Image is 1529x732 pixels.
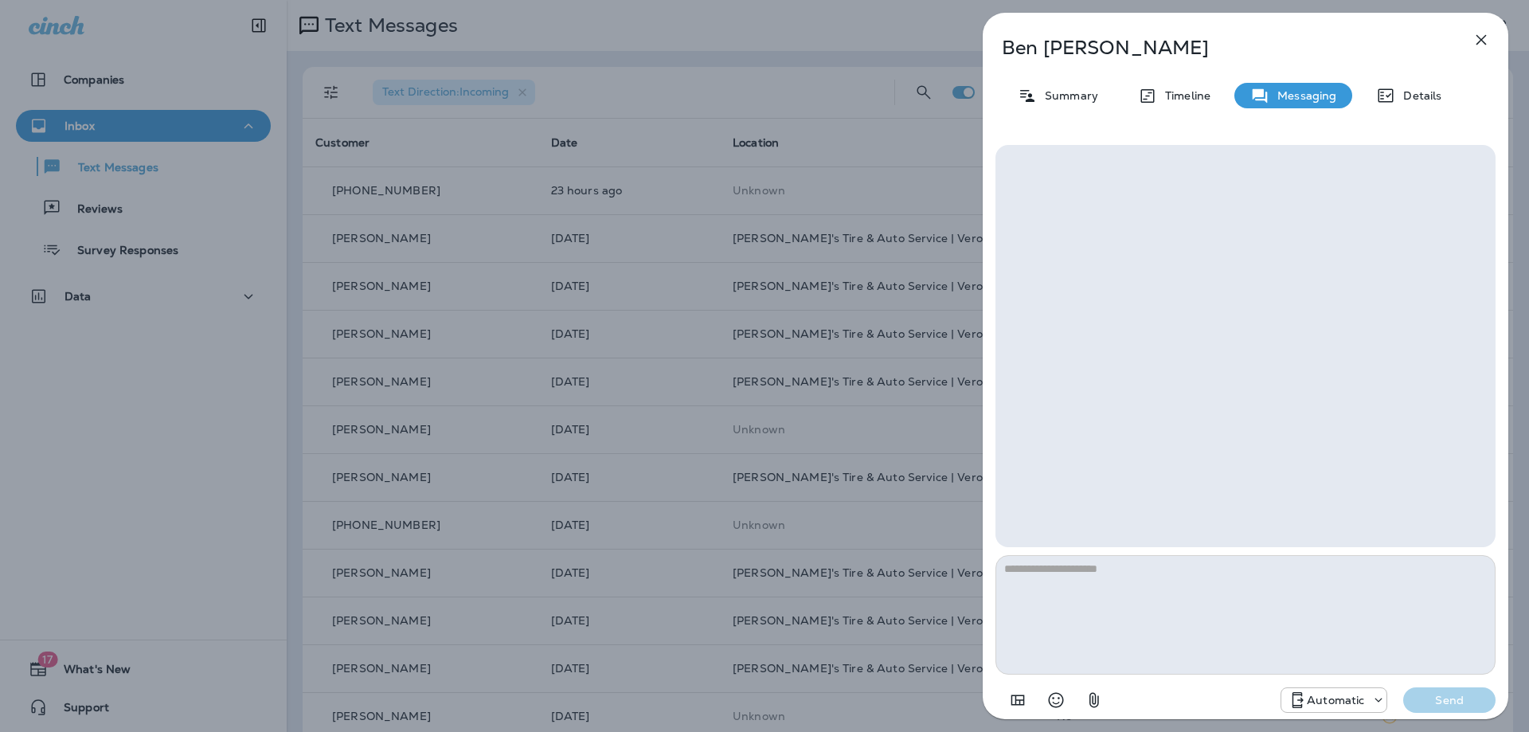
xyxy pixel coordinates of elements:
[1040,684,1072,716] button: Select an emoji
[1037,89,1098,102] p: Summary
[1307,694,1364,707] p: Automatic
[1269,89,1336,102] p: Messaging
[1002,37,1437,59] p: Ben [PERSON_NAME]
[1002,684,1034,716] button: Add in a premade template
[1395,89,1441,102] p: Details
[1157,89,1210,102] p: Timeline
